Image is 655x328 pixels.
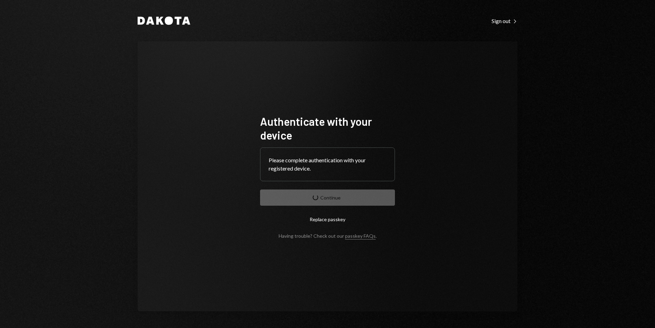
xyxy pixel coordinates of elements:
div: Please complete authentication with your registered device. [269,156,386,173]
a: passkey FAQs [345,233,376,239]
button: Replace passkey [260,211,395,227]
div: Sign out [492,18,517,24]
div: Having trouble? Check out our . [279,233,377,239]
h1: Authenticate with your device [260,114,395,142]
a: Sign out [492,17,517,24]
